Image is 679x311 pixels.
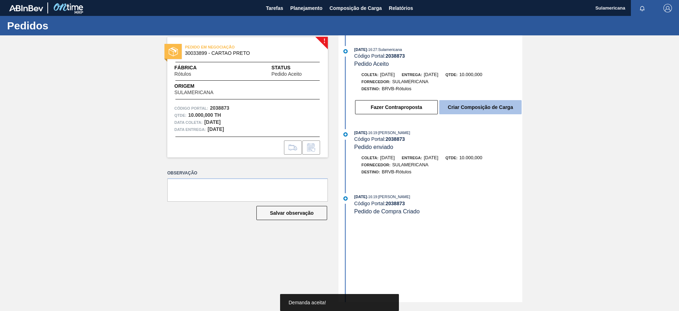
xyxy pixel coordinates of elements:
[7,22,133,30] h1: Pedidos
[266,4,283,12] span: Tarefas
[167,168,328,178] label: Observação
[354,136,522,142] div: Código Portal:
[385,136,405,142] strong: 2038873
[367,48,377,52] span: - 16:27
[354,53,522,59] div: Código Portal:
[354,144,393,150] span: Pedido enviado
[459,155,482,160] span: 10.000,000
[459,72,482,77] span: 10.000,000
[174,64,213,71] span: Fábrica
[343,196,348,201] img: atual
[354,131,367,135] span: [DATE]
[330,4,382,12] span: Composição de Carga
[361,87,380,91] span: Destino:
[663,4,672,12] img: Logout
[361,170,380,174] span: Destino:
[377,195,410,199] span: : [PERSON_NAME]
[302,140,320,155] div: Informar alteração no pedido
[174,105,208,112] span: Código Portal:
[367,131,377,135] span: - 16:19
[377,47,402,52] span: : Sulamericana
[174,82,233,90] span: Origem
[9,5,43,11] img: TNhmsLtSVTkK8tSr43FrP2fwEKptu5GPRR3wAAAABJRU5ErkJggg==
[289,300,326,305] span: Demanda aceita!
[174,71,191,77] span: Rótulos
[631,3,654,13] button: Notificações
[389,4,413,12] span: Relatórios
[284,140,302,155] div: Ir para Composição de Carga
[174,119,203,126] span: Data coleta:
[343,132,348,137] img: atual
[355,100,438,114] button: Fazer Contraproposta
[392,162,429,167] span: SULAMERICANA
[439,100,522,114] button: Criar Composição de Carga
[174,126,206,133] span: Data entrega:
[380,72,395,77] span: [DATE]
[361,156,378,160] span: Coleta:
[188,112,221,118] strong: 10.000,000 TH
[271,71,302,77] span: Pedido Aceito
[402,73,422,77] span: Entrega:
[367,195,377,199] span: - 16:19
[385,201,405,206] strong: 2038873
[354,201,522,206] div: Código Portal:
[185,51,313,56] span: 30033899 - CARTAO PRETO
[392,79,429,84] span: SULAMERICANA
[354,195,367,199] span: [DATE]
[271,64,321,71] span: Status
[361,73,378,77] span: Coleta:
[290,4,323,12] span: Planejamento
[185,44,284,51] span: PEDIDO EM NEGOCIAÇÃO
[382,169,412,174] span: BRVB-Rótulos
[204,119,221,125] strong: [DATE]
[174,112,186,119] span: Qtde :
[382,86,412,91] span: BRVB-Rótulos
[208,126,224,132] strong: [DATE]
[424,72,438,77] span: [DATE]
[424,155,438,160] span: [DATE]
[445,73,457,77] span: Qtde:
[210,105,230,111] strong: 2038873
[169,47,178,56] img: status
[445,156,457,160] span: Qtde:
[354,61,389,67] span: Pedido Aceito
[385,53,405,59] strong: 2038873
[354,208,420,214] span: Pedido de Compra Criado
[380,155,395,160] span: [DATE]
[361,80,390,84] span: Fornecedor:
[402,156,422,160] span: Entrega:
[361,163,390,167] span: Fornecedor:
[343,49,348,53] img: atual
[256,206,327,220] button: Salvar observação
[174,90,213,95] span: SULAMERICANA
[377,131,410,135] span: : [PERSON_NAME]
[354,47,367,52] span: [DATE]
